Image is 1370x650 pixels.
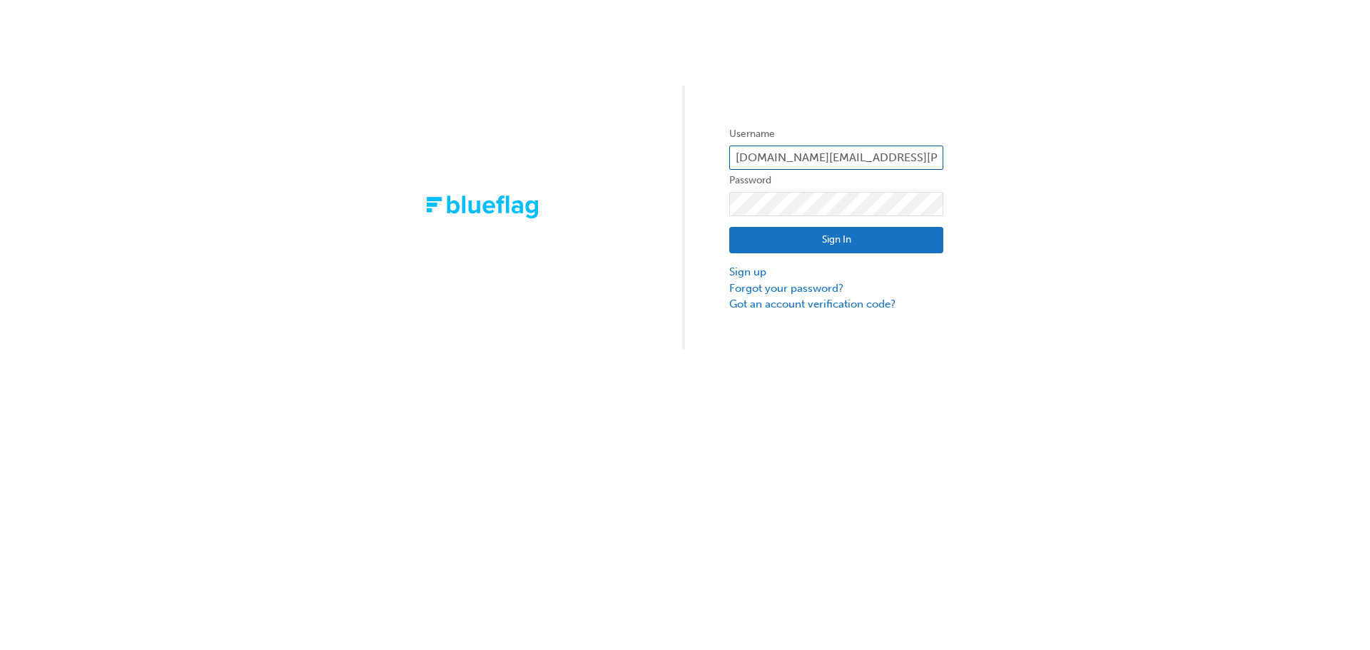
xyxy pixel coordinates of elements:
[729,227,943,254] button: Sign In
[729,280,943,297] a: Forgot your password?
[427,195,538,218] img: Trak
[729,146,943,170] input: Username
[729,296,943,313] a: Got an account verification code?
[729,126,943,143] label: Username
[729,264,943,280] a: Sign up
[729,172,943,189] label: Password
